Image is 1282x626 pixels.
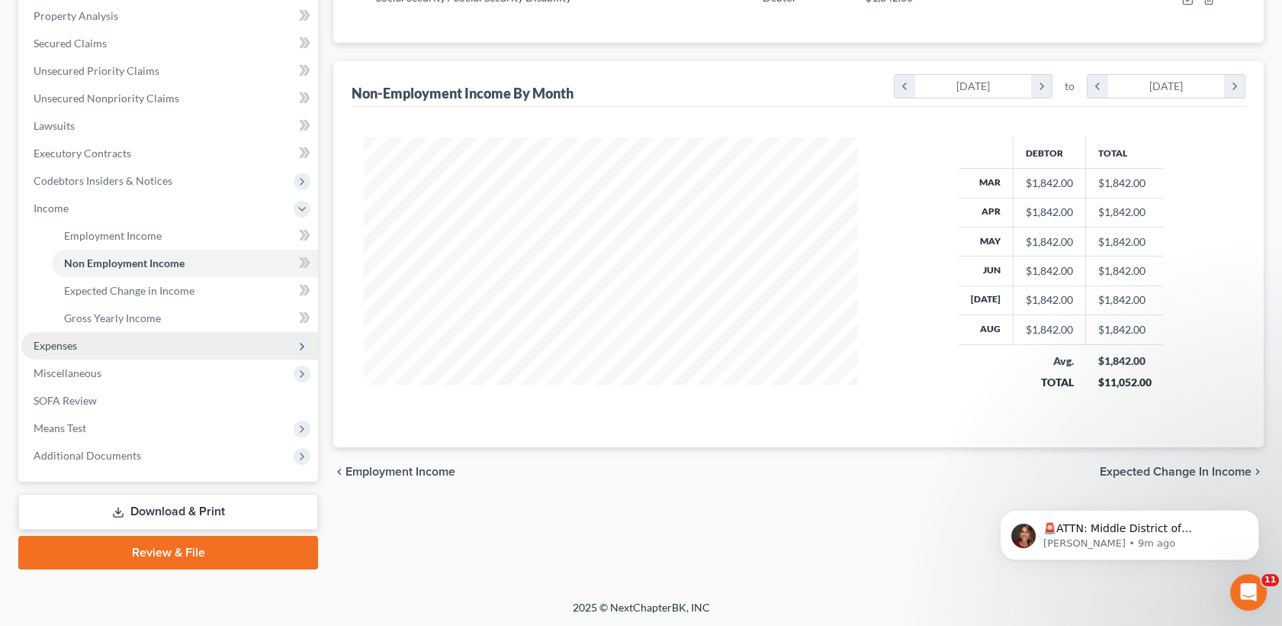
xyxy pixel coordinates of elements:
th: Debtor [1013,137,1085,168]
div: $1,842.00 [1026,234,1073,250]
i: chevron_left [895,75,915,98]
div: $11,052.00 [1097,375,1151,390]
span: Expenses [34,339,77,352]
div: $1,842.00 [1097,353,1151,369]
span: SOFA Review [34,394,97,407]
span: Employment Income [345,466,455,478]
span: Expected Change in Income [64,284,194,297]
span: Means Test [34,421,86,434]
a: Review & File [18,536,318,570]
td: $1,842.00 [1085,257,1163,286]
span: Gross Yearly Income [64,311,161,324]
div: Avg. [1025,353,1073,369]
a: Unsecured Priority Claims [21,57,318,85]
th: Aug [959,315,1014,344]
i: chevron_right [1251,466,1264,478]
iframe: Intercom live chat [1230,574,1267,611]
div: $1,842.00 [1026,322,1073,337]
td: $1,842.00 [1085,315,1163,344]
div: $1,842.00 [1026,176,1073,191]
span: Non Employment Income [64,257,185,269]
th: Jun [959,257,1014,286]
th: May [959,227,1014,256]
td: $1,842.00 [1085,286,1163,315]
span: Employment Income [64,229,162,242]
th: [DATE] [959,286,1014,315]
div: $1,842.00 [1026,292,1073,308]
a: Gross Yearly Income [52,305,318,332]
button: Expected Change in Income chevron_right [1100,466,1264,478]
i: chevron_right [1031,75,1052,98]
a: SOFA Review [21,387,318,415]
th: Total [1085,137,1163,168]
i: chevron_right [1224,75,1245,98]
div: $1,842.00 [1026,205,1073,220]
span: Unsecured Priority Claims [34,64,159,77]
span: 11 [1261,574,1279,586]
a: Lawsuits [21,112,318,140]
td: $1,842.00 [1085,227,1163,256]
button: chevron_left Employment Income [333,466,455,478]
a: Download & Print [18,494,318,530]
td: $1,842.00 [1085,169,1163,198]
span: Property Analysis [34,9,118,22]
a: Employment Income [52,222,318,250]
a: Expected Change in Income [52,277,318,305]
span: Secured Claims [34,37,107,50]
span: to [1065,79,1075,94]
th: Mar [959,169,1014,198]
span: Miscellaneous [34,366,101,379]
span: Additional Documents [34,449,141,462]
span: Income [34,202,69,215]
span: Codebtors Insiders & Notices [34,174,172,187]
span: Executory Contracts [34,147,131,160]
iframe: Intercom notifications message [977,478,1282,585]
div: [DATE] [915,75,1032,98]
i: chevron_left [333,466,345,478]
div: $1,842.00 [1026,263,1073,279]
td: $1,842.00 [1085,198,1163,227]
a: Unsecured Nonpriority Claims [21,85,318,112]
span: Unsecured Nonpriority Claims [34,92,179,105]
div: [DATE] [1108,75,1225,98]
div: TOTAL [1025,375,1073,390]
a: Property Analysis [21,2,318,30]
a: Non Employment Income [52,250,318,277]
span: Lawsuits [34,119,75,132]
span: Expected Change in Income [1100,466,1251,478]
i: chevron_left [1088,75,1108,98]
a: Secured Claims [21,30,318,57]
th: Apr [959,198,1014,227]
div: Non-Employment Income By Month [352,84,574,102]
a: Executory Contracts [21,140,318,167]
